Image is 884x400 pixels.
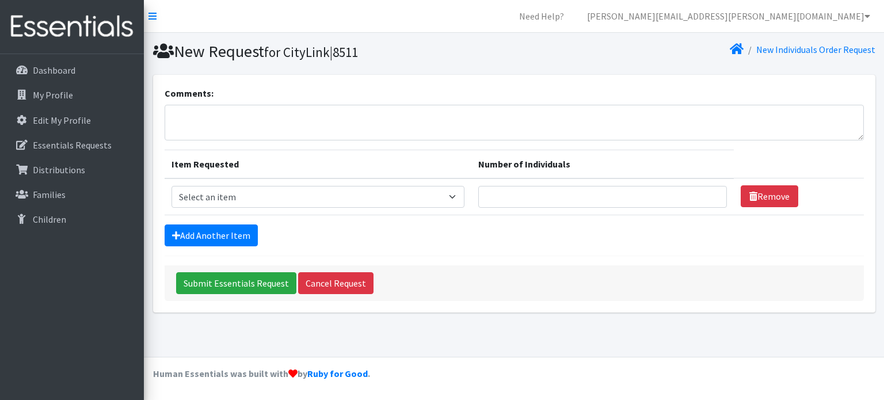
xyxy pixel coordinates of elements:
[153,41,510,62] h1: New Request
[165,86,214,100] label: Comments:
[5,183,139,206] a: Families
[5,7,139,46] img: HumanEssentials
[5,208,139,231] a: Children
[298,272,374,294] a: Cancel Request
[756,44,875,55] a: New Individuals Order Request
[264,44,358,60] small: for CityLink|8511
[741,185,798,207] a: Remove
[5,158,139,181] a: Distributions
[5,109,139,132] a: Edit My Profile
[176,272,296,294] input: Submit Essentials Request
[165,150,472,178] th: Item Requested
[471,150,734,178] th: Number of Individuals
[307,368,368,379] a: Ruby for Good
[33,189,66,200] p: Families
[153,368,370,379] strong: Human Essentials was built with by .
[510,5,573,28] a: Need Help?
[33,115,91,126] p: Edit My Profile
[5,83,139,106] a: My Profile
[578,5,879,28] a: [PERSON_NAME][EMAIL_ADDRESS][PERSON_NAME][DOMAIN_NAME]
[33,164,85,176] p: Distributions
[33,214,66,225] p: Children
[33,139,112,151] p: Essentials Requests
[5,59,139,82] a: Dashboard
[33,89,73,101] p: My Profile
[5,134,139,157] a: Essentials Requests
[165,224,258,246] a: Add Another Item
[33,64,75,76] p: Dashboard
